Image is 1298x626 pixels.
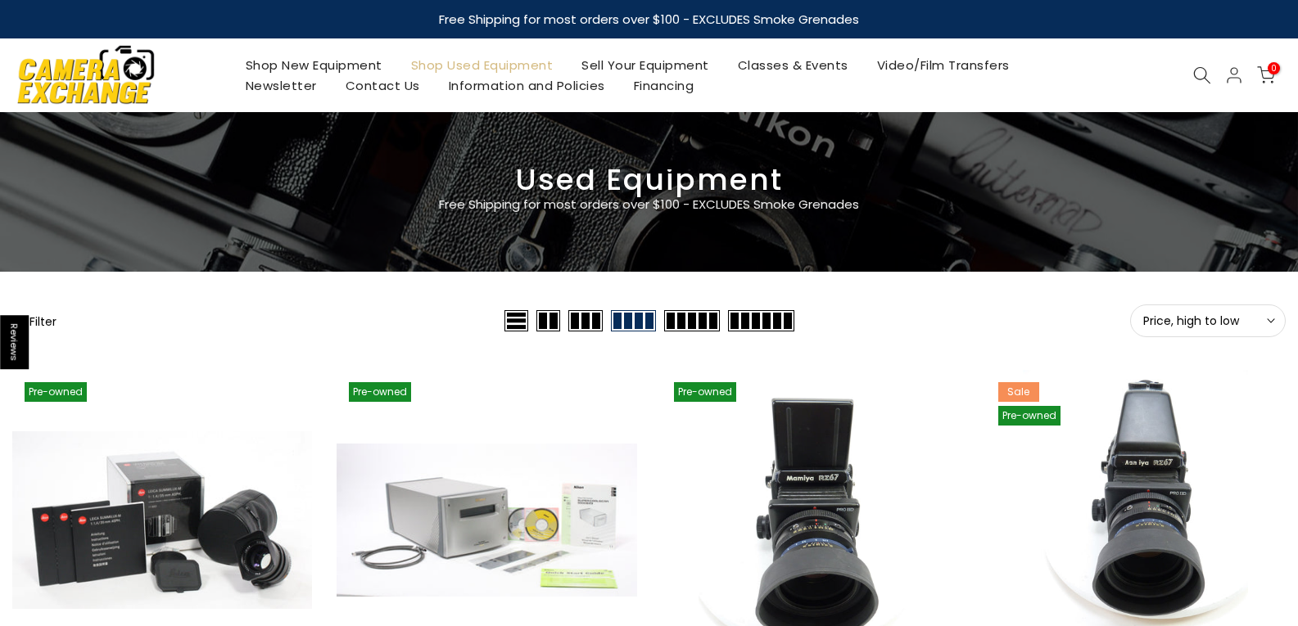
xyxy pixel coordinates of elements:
a: Shop New Equipment [231,55,396,75]
a: Classes & Events [723,55,862,75]
a: Financing [619,75,708,96]
span: 0 [1268,62,1280,74]
p: Free Shipping for most orders over $100 - EXCLUDES Smoke Grenades [342,195,957,214]
a: Newsletter [231,75,331,96]
h3: Used Equipment [12,169,1286,191]
a: Video/Film Transfers [862,55,1024,75]
span: Price, high to low [1143,313,1273,328]
a: Sell Your Equipment [568,55,724,75]
a: Information and Policies [434,75,619,96]
a: 0 [1257,66,1275,84]
a: Shop Used Equipment [396,55,568,75]
button: Price, high to low [1130,304,1286,337]
a: Contact Us [331,75,434,96]
strong: Free Shipping for most orders over $100 - EXCLUDES Smoke Grenades [439,11,859,28]
button: Show filters [12,313,57,329]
